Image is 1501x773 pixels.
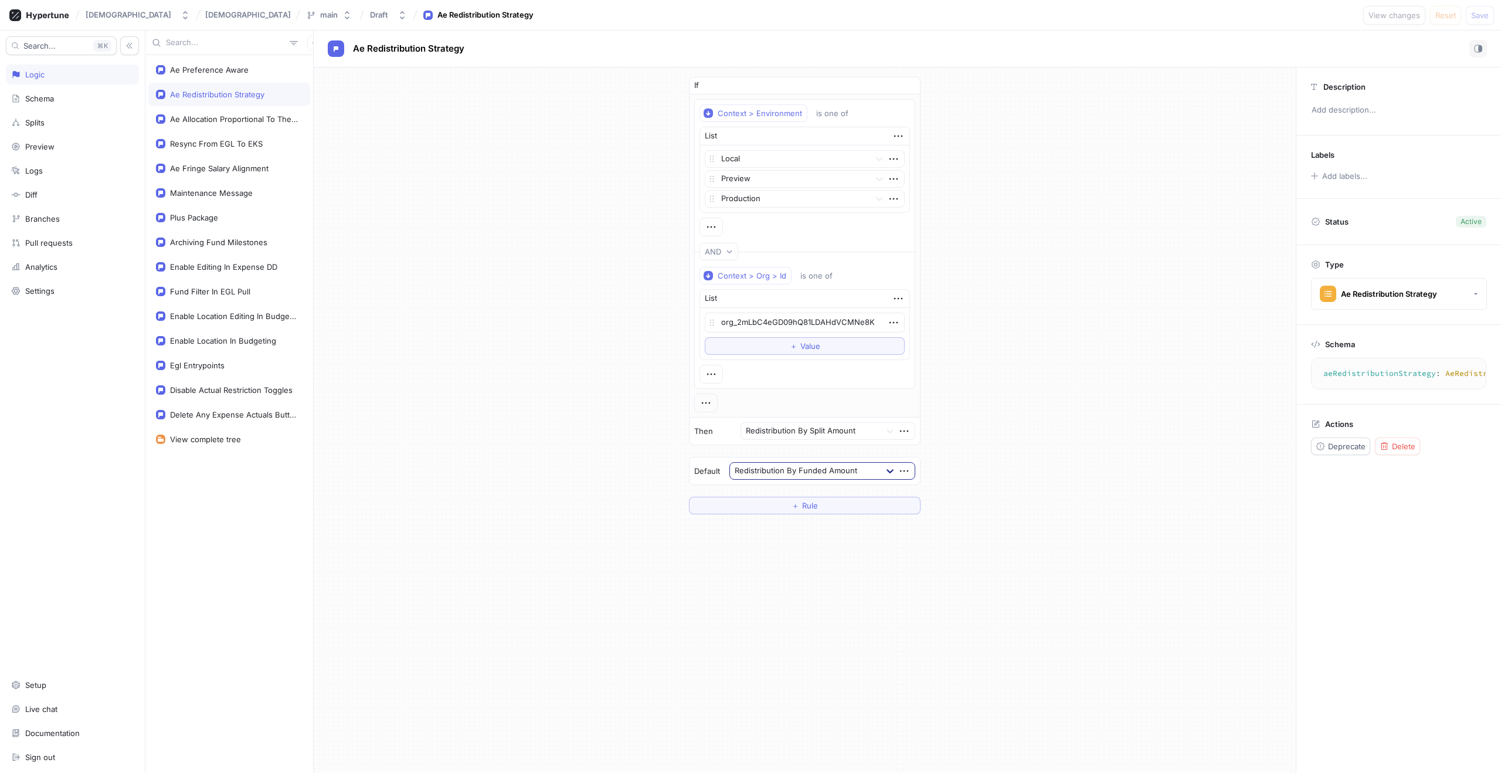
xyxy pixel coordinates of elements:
[25,214,60,223] div: Branches
[705,313,905,333] textarea: org_2mLbC4eGD09hQ81LDAHdVCMNe8K
[1306,100,1491,120] p: Add description...
[93,40,111,52] div: K
[370,10,388,20] div: Draft
[792,502,799,509] span: ＋
[1341,289,1437,299] div: Ae Redistribution Strategy
[694,466,720,477] p: Default
[800,271,833,281] div: is one of
[689,497,921,514] button: ＋Rule
[170,114,298,124] div: Ae Allocation Proportional To The Burn Rate
[25,262,57,272] div: Analytics
[718,271,786,281] div: Context > Org > Id
[170,164,269,173] div: Ae Fringe Salary Alignment
[320,10,338,20] div: main
[1375,438,1420,455] button: Delete
[1323,82,1366,91] p: Description
[1325,213,1349,230] p: Status
[1311,438,1370,455] button: Deprecate
[25,286,55,296] div: Settings
[800,343,820,350] span: Value
[25,94,54,103] div: Schema
[25,752,55,762] div: Sign out
[437,9,534,21] div: Ae Redistribution Strategy
[1430,6,1461,25] button: Reset
[170,238,267,247] div: Archiving Fund Milestones
[25,680,46,690] div: Setup
[802,502,818,509] span: Rule
[81,5,195,25] button: [DEMOGRAPHIC_DATA]
[170,361,225,370] div: Egl Entrypoints
[6,723,139,743] a: Documentation
[795,267,850,284] button: is one of
[170,385,293,395] div: Disable Actual Restriction Toggles
[699,267,792,284] button: Context > Org > Id
[1363,6,1425,25] button: View changes
[170,213,218,222] div: Plus Package
[205,11,291,19] span: [DEMOGRAPHIC_DATA]
[705,337,905,355] button: ＋Value
[1461,216,1482,227] div: Active
[170,65,249,74] div: Ae Preference Aware
[699,243,738,260] button: AND
[1466,6,1494,25] button: Save
[170,435,241,444] div: View complete tree
[170,262,277,272] div: Enable Editing In Expense DD
[1325,340,1355,349] p: Schema
[25,238,73,248] div: Pull requests
[6,36,117,55] button: Search...K
[25,704,57,714] div: Live chat
[170,336,276,345] div: Enable Location In Budgeting
[86,10,171,20] div: [DEMOGRAPHIC_DATA]
[1435,12,1456,19] span: Reset
[170,410,298,419] div: Delete Any Expense Actuals Button
[718,109,802,118] div: Context > Environment
[166,37,285,49] input: Search...
[694,426,713,438] p: Then
[1307,168,1370,184] button: Add labels...
[1325,419,1353,429] p: Actions
[365,5,412,25] button: Draft
[1328,443,1366,450] span: Deprecate
[1311,278,1487,310] button: Ae Redistribution Strategy
[1311,150,1334,160] p: Labels
[25,728,80,738] div: Documentation
[694,80,699,91] p: If
[790,343,797,350] span: ＋
[811,104,865,122] button: is one of
[23,42,56,49] span: Search...
[353,44,464,53] span: Ae Redistribution Strategy
[705,293,717,304] div: List
[25,190,38,199] div: Diff
[25,166,43,175] div: Logs
[25,70,45,79] div: Logic
[170,188,253,198] div: Maintenance Message
[816,109,848,118] div: is one of
[705,247,721,257] div: AND
[170,90,264,99] div: Ae Redistribution Strategy
[301,5,356,25] button: main
[705,130,717,142] div: List
[170,311,298,321] div: Enable Location Editing In Budgeting
[170,139,263,148] div: Resync From EGL To EKS
[1392,443,1415,450] span: Delete
[699,104,807,122] button: Context > Environment
[25,142,55,151] div: Preview
[1325,260,1344,269] p: Type
[25,118,45,127] div: Splits
[170,287,250,296] div: Fund Filter In EGL Pull
[1368,12,1420,19] span: View changes
[1322,172,1367,180] div: Add labels...
[1471,12,1489,19] span: Save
